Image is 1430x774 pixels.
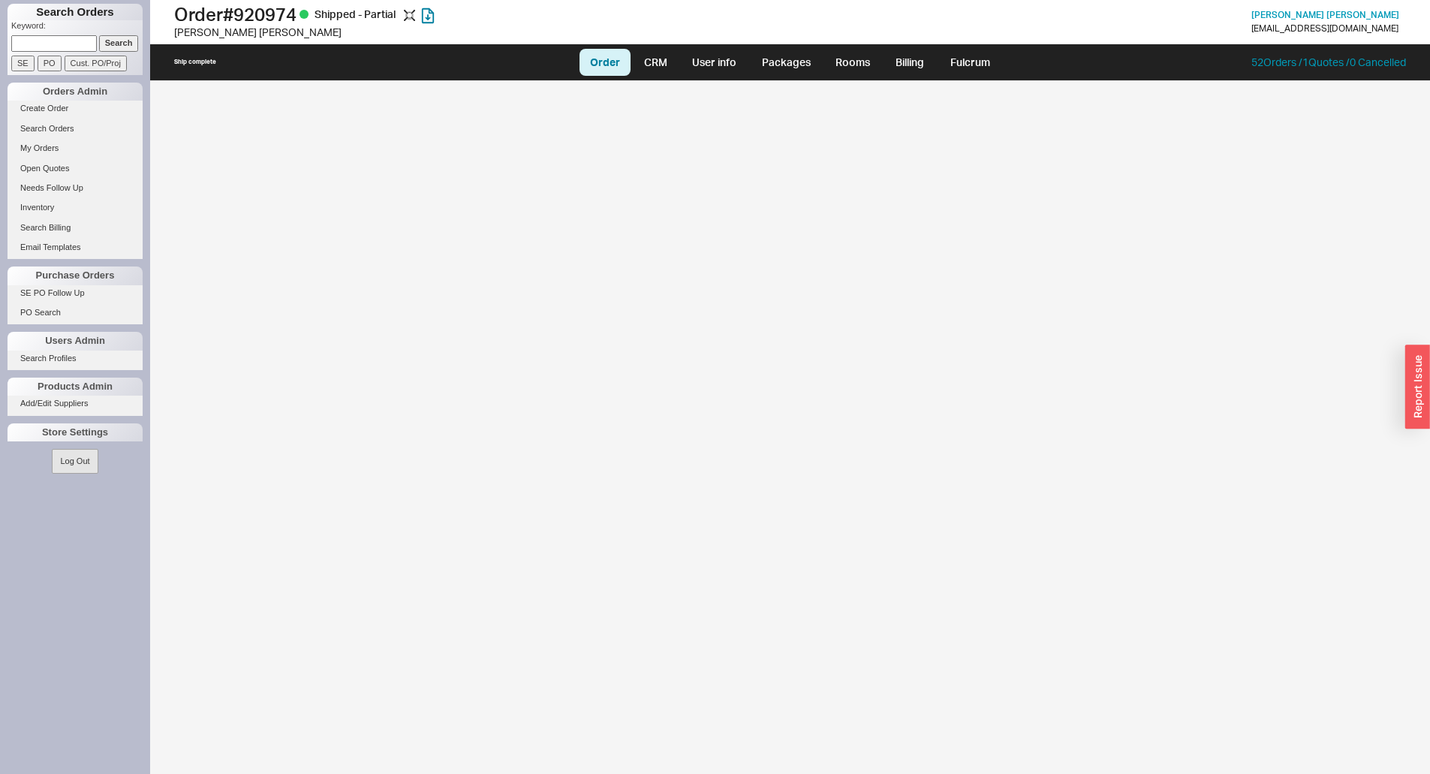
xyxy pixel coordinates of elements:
[8,351,143,366] a: Search Profiles
[1251,23,1398,34] div: [EMAIL_ADDRESS][DOMAIN_NAME]
[1251,9,1399,20] span: [PERSON_NAME] [PERSON_NAME]
[8,423,143,441] div: Store Settings
[8,239,143,255] a: Email Templates
[8,180,143,196] a: Needs Follow Up
[824,49,881,76] a: Rooms
[8,200,143,215] a: Inventory
[174,58,216,66] div: Ship complete
[65,56,127,71] input: Cust. PO/Proj
[38,56,62,71] input: PO
[8,220,143,236] a: Search Billing
[8,378,143,396] div: Products Admin
[1251,10,1399,20] a: [PERSON_NAME] [PERSON_NAME]
[751,49,821,76] a: Packages
[315,8,398,20] span: Shipped - Partial
[8,332,143,350] div: Users Admin
[8,285,143,301] a: SE PO Follow Up
[8,83,143,101] div: Orders Admin
[8,305,143,321] a: PO Search
[8,267,143,285] div: Purchase Orders
[174,25,719,40] div: [PERSON_NAME] [PERSON_NAME]
[8,396,143,411] a: Add/Edit Suppliers
[8,140,143,156] a: My Orders
[8,161,143,176] a: Open Quotes
[99,35,139,51] input: Search
[11,56,35,71] input: SE
[174,4,719,25] h1: Order # 920974
[939,49,1001,76] a: Fulcrum
[580,49,631,76] a: Order
[884,49,936,76] a: Billing
[20,183,83,192] span: Needs Follow Up
[11,20,143,35] p: Keyword:
[8,121,143,137] a: Search Orders
[634,49,678,76] a: CRM
[8,4,143,20] h1: Search Orders
[52,449,98,474] button: Log Out
[681,49,748,76] a: User info
[1251,56,1406,68] a: 52Orders /1Quotes /0 Cancelled
[8,101,143,116] a: Create Order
